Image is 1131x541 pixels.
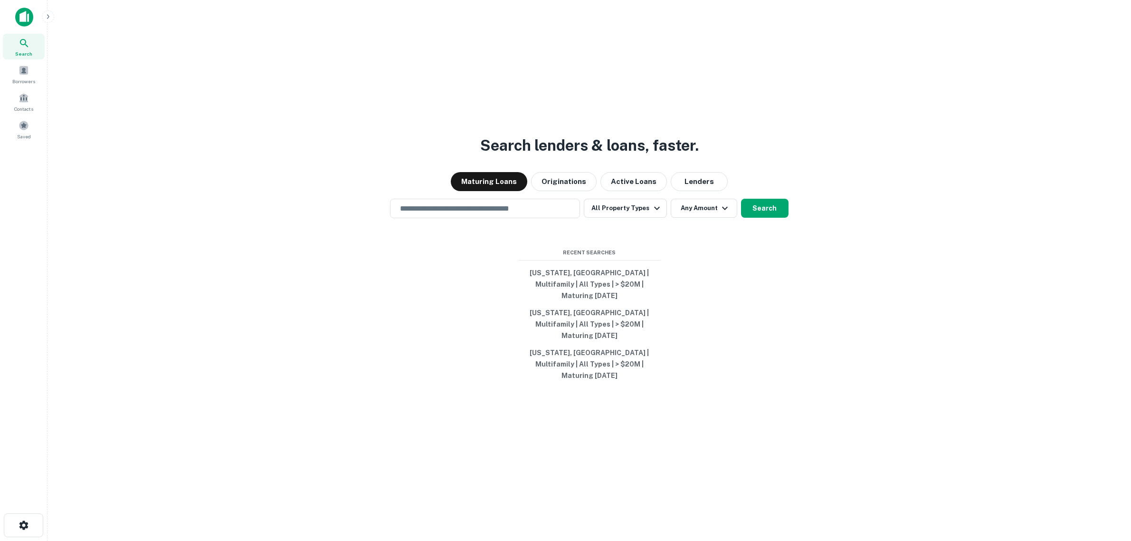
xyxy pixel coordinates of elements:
span: Borrowers [12,77,35,85]
span: Saved [17,133,31,140]
img: capitalize-icon.png [15,8,33,27]
span: Contacts [14,105,33,113]
button: Maturing Loans [451,172,527,191]
button: All Property Types [584,199,666,218]
span: Search [15,50,32,58]
h3: Search lenders & loans, faster. [480,134,699,157]
button: [US_STATE], [GEOGRAPHIC_DATA] | Multifamily | All Types | > $20M | Maturing [DATE] [518,304,661,344]
button: Search [741,199,789,218]
button: [US_STATE], [GEOGRAPHIC_DATA] | Multifamily | All Types | > $20M | Maturing [DATE] [518,264,661,304]
iframe: Chat Widget [1083,465,1131,511]
button: Originations [531,172,597,191]
span: Recent Searches [518,249,661,257]
a: Search [3,34,45,59]
button: Lenders [671,172,728,191]
button: [US_STATE], [GEOGRAPHIC_DATA] | Multifamily | All Types | > $20M | Maturing [DATE] [518,344,661,384]
a: Saved [3,116,45,142]
button: Any Amount [671,199,737,218]
button: Active Loans [600,172,667,191]
a: Borrowers [3,61,45,87]
a: Contacts [3,89,45,115]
